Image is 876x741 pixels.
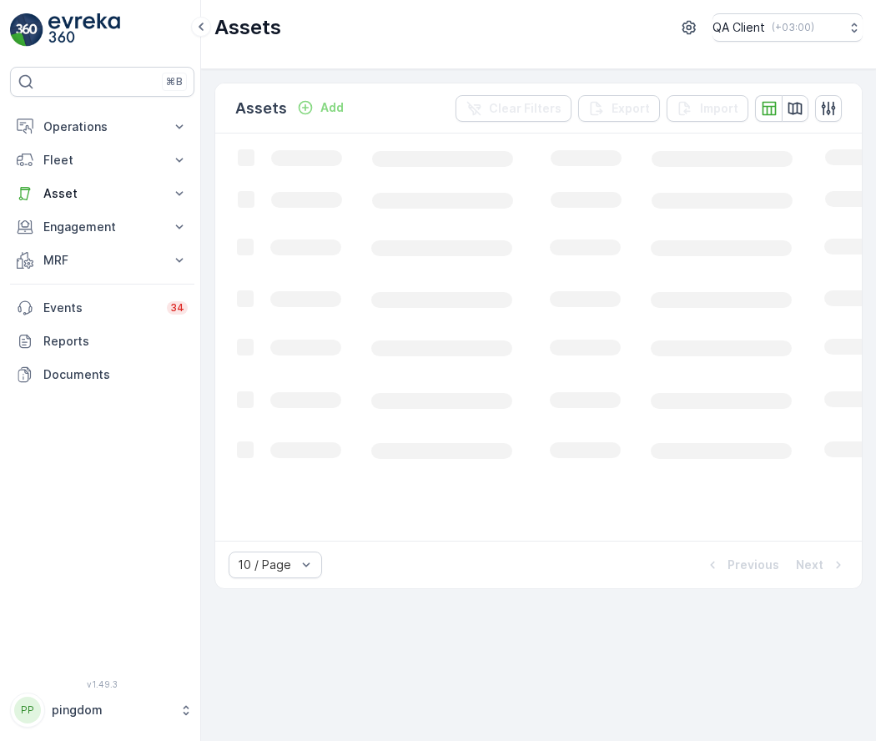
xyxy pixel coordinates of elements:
[52,702,171,718] p: pingdom
[166,75,183,88] p: ⌘B
[214,14,281,41] p: Assets
[43,219,161,235] p: Engagement
[700,100,738,117] p: Import
[170,301,184,315] p: 34
[10,244,194,277] button: MRF
[712,13,863,42] button: QA Client(+03:00)
[667,95,748,122] button: Import
[10,291,194,325] a: Events34
[43,300,157,316] p: Events
[10,110,194,144] button: Operations
[796,557,823,573] p: Next
[794,555,848,575] button: Next
[43,152,161,169] p: Fleet
[772,21,814,34] p: ( +03:00 )
[43,366,188,383] p: Documents
[235,97,287,120] p: Assets
[43,252,161,269] p: MRF
[10,13,43,47] img: logo
[320,99,344,116] p: Add
[612,100,650,117] p: Export
[290,98,350,118] button: Add
[10,177,194,210] button: Asset
[10,693,194,728] button: PPpingdom
[48,13,120,47] img: logo_light-DOdMpM7g.png
[489,100,561,117] p: Clear Filters
[10,210,194,244] button: Engagement
[702,555,781,575] button: Previous
[10,325,194,358] a: Reports
[10,358,194,391] a: Documents
[43,333,188,350] p: Reports
[43,118,161,135] p: Operations
[43,185,161,202] p: Asset
[456,95,571,122] button: Clear Filters
[10,144,194,177] button: Fleet
[578,95,660,122] button: Export
[712,19,765,36] p: QA Client
[14,697,41,723] div: PP
[10,679,194,689] span: v 1.49.3
[727,557,779,573] p: Previous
